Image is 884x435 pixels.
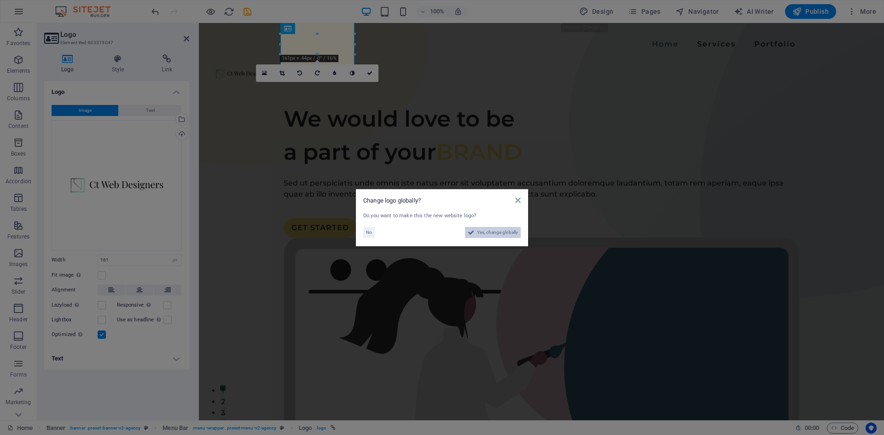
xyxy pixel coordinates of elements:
span: No [366,227,372,238]
span: Change logo globally? [363,197,421,204]
button: No [363,227,375,238]
div: Do you want to make this the new website logo? [363,212,521,220]
button: Yes, change globally [465,227,521,238]
span: Yes, change globally [477,227,518,238]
